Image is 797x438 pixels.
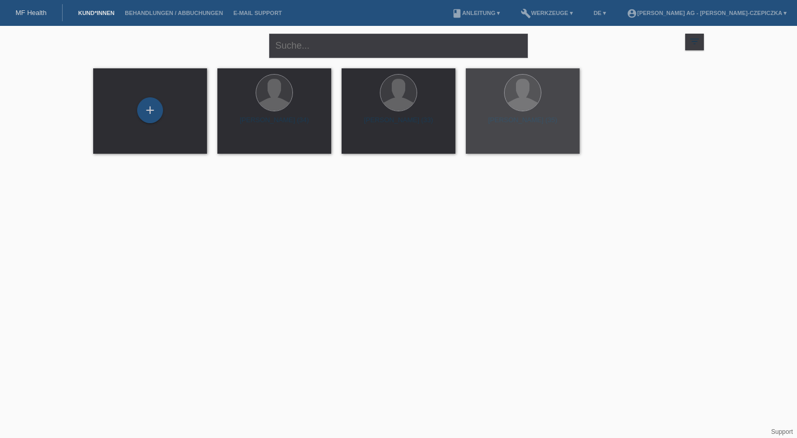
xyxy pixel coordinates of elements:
a: MF Health [16,9,47,17]
a: E-Mail Support [228,10,287,16]
i: account_circle [627,8,637,19]
a: account_circle[PERSON_NAME] AG - [PERSON_NAME]-Czepiczka ▾ [622,10,792,16]
i: build [521,8,531,19]
i: filter_list [689,36,700,47]
a: buildWerkzeuge ▾ [515,10,578,16]
a: bookAnleitung ▾ [447,10,505,16]
div: Kund*in hinzufügen [138,101,163,119]
i: book [452,8,462,19]
a: Behandlungen / Abbuchungen [120,10,228,16]
input: Suche... [269,34,528,58]
a: DE ▾ [588,10,611,16]
div: [PERSON_NAME] (35) [474,116,571,133]
div: [PERSON_NAME] (34) [226,116,323,133]
div: [PERSON_NAME] (33) [350,116,447,133]
a: Kund*innen [73,10,120,16]
a: Support [771,428,793,435]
